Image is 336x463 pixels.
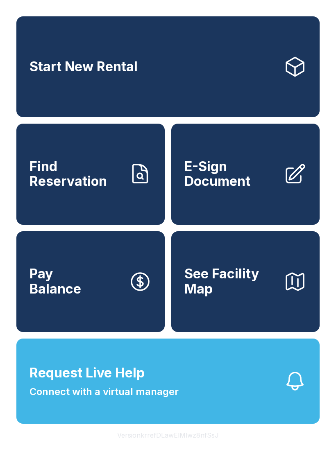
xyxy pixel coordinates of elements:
span: Find Reservation [30,159,122,189]
span: Request Live Help [30,363,145,383]
button: Request Live HelpConnect with a virtual manager [16,339,320,424]
span: Connect with a virtual manager [30,384,179,399]
span: See Facility Map [184,267,277,296]
button: See Facility Map [171,231,320,332]
button: VersionkrrefDLawElMlwz8nfSsJ [111,424,225,447]
button: PayBalance [16,231,165,332]
span: E-Sign Document [184,159,277,189]
a: E-Sign Document [171,124,320,224]
a: Start New Rental [16,16,320,117]
span: Start New Rental [30,59,138,75]
span: Pay Balance [30,267,81,296]
a: Find Reservation [16,124,165,224]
